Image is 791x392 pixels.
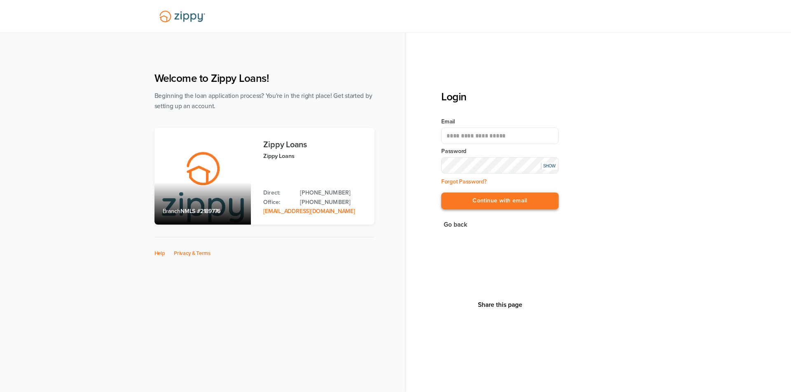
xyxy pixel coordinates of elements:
h1: Welcome to Zippy Loans! [154,72,374,85]
button: Share This Page [475,301,525,309]
input: Input Password [441,157,559,174]
span: NMLS #2189776 [180,208,220,215]
button: Continue with email [441,193,559,209]
p: Zippy Loans [263,151,366,161]
a: Privacy & Terms [174,250,211,257]
label: Email [441,118,559,126]
a: Direct Phone: 512-975-2947 [300,188,366,197]
button: Go back [441,219,470,230]
input: Email Address [441,128,559,144]
a: Help [154,250,165,257]
span: Beginning the loan application process? You're in the right place! Get started by setting up an a... [154,92,372,110]
a: Email Address: zippyguide@zippymh.com [263,208,355,215]
div: SHOW [541,162,557,169]
h3: Login [441,90,559,103]
p: Direct: [263,188,292,197]
p: Office: [263,198,292,207]
label: Password [441,147,559,155]
span: Branch [163,208,181,215]
h3: Zippy Loans [263,140,366,149]
a: Forgot Password? [441,178,487,185]
img: Lender Logo [154,7,210,26]
a: Office Phone: 512-975-2947 [300,198,366,207]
